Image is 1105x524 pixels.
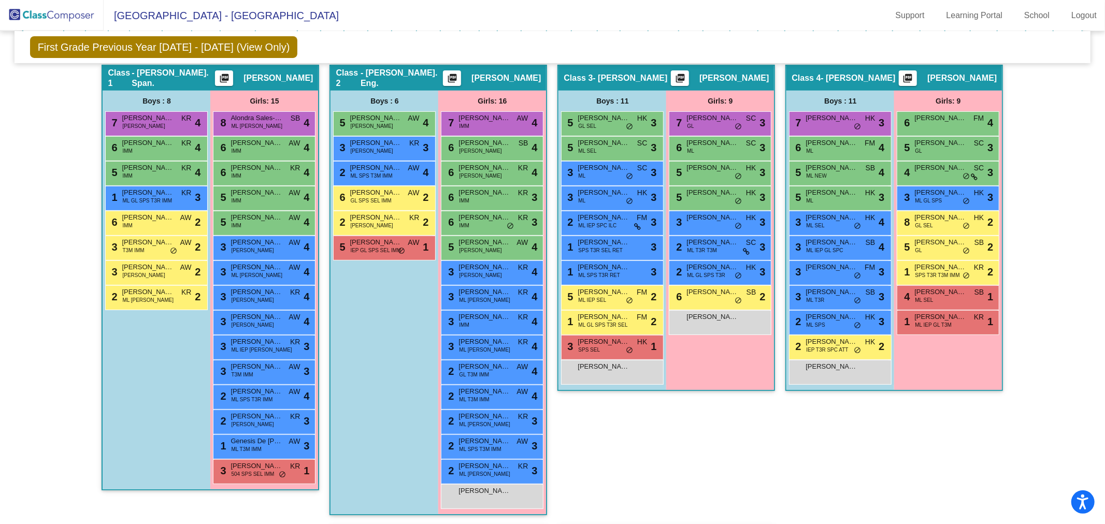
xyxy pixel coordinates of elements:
span: IMM [122,172,132,180]
span: 3 [337,142,345,153]
span: 3 [793,216,801,228]
span: KR [181,113,191,124]
span: 6 [673,142,682,153]
span: 3 [651,165,656,180]
span: do_not_disturb_alt [170,247,177,255]
span: [PERSON_NAME] [122,163,174,173]
button: Print Students Details [215,70,233,86]
span: [PERSON_NAME] [122,187,174,198]
span: 5 [218,216,226,228]
span: 3 [109,241,117,253]
a: School [1016,7,1058,24]
span: [PERSON_NAME] [350,237,401,248]
span: 3 [759,239,765,255]
span: ML [578,197,585,205]
span: do_not_disturb_alt [963,172,970,181]
mat-icon: picture_as_pdf [674,73,686,88]
span: AW [289,212,300,223]
span: [PERSON_NAME] [458,212,510,223]
span: [PERSON_NAME] [122,138,174,148]
span: HK [746,212,756,223]
span: 3 [651,140,656,155]
span: [PERSON_NAME] [458,187,510,198]
span: 3 [987,165,993,180]
span: 2 [195,264,200,280]
span: 3 [651,264,656,280]
span: T3M IMM [122,246,144,254]
span: 2 [195,214,200,230]
span: AW [180,237,191,248]
span: GL SEL [915,222,933,229]
span: [PERSON_NAME] [458,163,510,173]
span: 2 [565,216,573,228]
span: [PERSON_NAME] [578,138,629,148]
span: HK [974,212,984,223]
span: AW [408,187,419,198]
span: [PERSON_NAME] [PERSON_NAME] [806,138,857,148]
span: 3 [532,214,537,230]
span: Class 2 [336,68,361,89]
span: ML NEW [806,172,827,180]
span: 6 [218,167,226,178]
span: HK [746,262,756,273]
span: ML [687,147,694,155]
span: [PERSON_NAME] [458,237,510,248]
span: 3 [759,115,765,130]
span: IMM [231,147,241,155]
span: FM [973,113,984,124]
span: 6 [793,142,801,153]
span: do_not_disturb_alt [963,247,970,255]
mat-icon: picture_as_pdf [446,73,458,88]
span: [PERSON_NAME] [806,113,857,123]
span: [PERSON_NAME] [231,262,282,272]
span: [PERSON_NAME] [806,212,857,223]
span: AW [516,113,528,124]
span: [PERSON_NAME] [231,138,282,148]
span: [PERSON_NAME] [350,122,393,130]
span: 4 [304,214,309,230]
span: 5 [565,117,573,128]
span: 4 [195,115,200,130]
span: HK [746,187,756,198]
span: 6 [446,167,454,178]
span: [PERSON_NAME] [122,122,165,130]
span: 2 [337,167,345,178]
div: Girls: 16 [438,91,546,111]
span: HK [865,113,875,124]
span: 3 [793,241,801,253]
div: Boys : 11 [558,91,666,111]
span: 2 [987,239,993,255]
span: 3 [565,192,573,203]
span: AW [289,262,300,273]
span: [PERSON_NAME] [927,73,997,83]
span: IMM [231,172,241,180]
span: 5 [109,167,117,178]
span: SB [291,113,300,124]
span: IMM [231,197,241,205]
span: [PERSON_NAME] [914,163,966,173]
span: 6 [109,142,117,153]
span: do_not_disturb_alt [735,197,742,206]
span: [PERSON_NAME] [578,262,629,272]
span: SB [866,163,876,173]
span: [PERSON_NAME] [914,113,966,123]
span: 4 [304,264,309,280]
button: Print Students Details [443,70,461,86]
span: ML SEL [806,222,824,229]
mat-icon: picture_as_pdf [902,73,914,88]
span: do_not_disturb_alt [626,123,633,131]
span: [PERSON_NAME] [350,138,401,148]
span: 3 [651,214,656,230]
span: [PERSON_NAME] [122,113,174,123]
span: 8 [901,216,910,228]
span: AW [408,237,419,248]
span: ML SEL [578,147,596,155]
span: KR [518,163,528,173]
span: 3 [759,190,765,205]
span: [PERSON_NAME] [459,246,501,254]
span: [PERSON_NAME] [231,237,282,248]
span: 3 [651,115,656,130]
span: Class 4 [792,73,821,83]
span: 5 [565,142,573,153]
span: 3 [759,165,765,180]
